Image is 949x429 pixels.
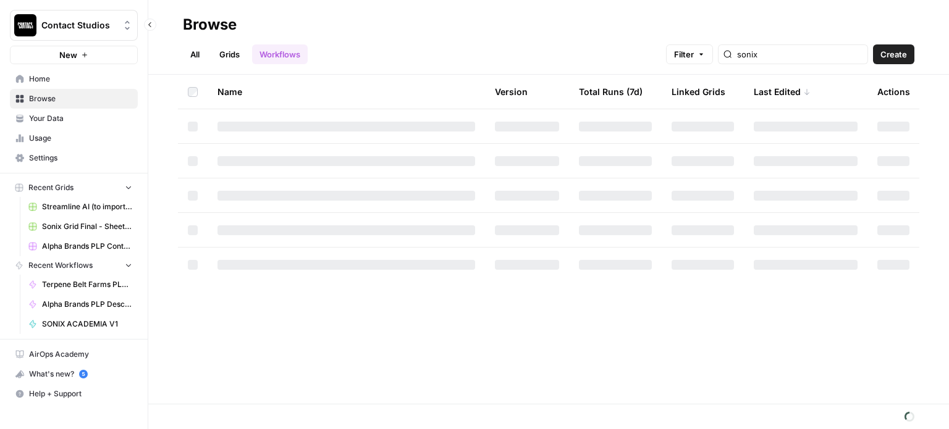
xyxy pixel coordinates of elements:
[672,75,725,109] div: Linked Grids
[41,19,116,31] span: Contact Studios
[11,365,137,383] div: What's new?
[252,44,308,64] a: Workflows
[29,152,132,164] span: Settings
[28,260,93,271] span: Recent Workflows
[10,89,138,109] a: Browse
[42,241,132,252] span: Alpha Brands PLP Content Grid
[217,75,475,109] div: Name
[29,349,132,360] span: AirOps Academy
[29,93,132,104] span: Browse
[10,69,138,89] a: Home
[873,44,914,64] button: Create
[754,75,811,109] div: Last Edited
[82,371,85,377] text: 5
[23,217,138,236] a: Sonix Grid Final - Sheet1.csv
[10,178,138,197] button: Recent Grids
[42,299,132,310] span: Alpha Brands PLP Descriptions
[212,44,247,64] a: Grids
[183,15,237,35] div: Browse
[495,75,528,109] div: Version
[10,128,138,148] a: Usage
[42,201,132,212] span: Streamline AI (to import) - Streamline AI Import.csv
[29,133,132,144] span: Usage
[23,236,138,256] a: Alpha Brands PLP Content Grid
[877,75,910,109] div: Actions
[10,10,138,41] button: Workspace: Contact Studios
[10,344,138,364] a: AirOps Academy
[737,48,863,60] input: Search
[42,319,132,330] span: SONIX ACADEMIA V1
[666,44,713,64] button: Filter
[29,73,132,85] span: Home
[42,279,132,290] span: Terpene Belt Farms PLP Descriptions (v1)
[23,197,138,217] a: Streamline AI (to import) - Streamline AI Import.csv
[10,148,138,168] a: Settings
[23,314,138,334] a: SONIX ACADEMIA V1
[183,44,207,64] a: All
[14,14,36,36] img: Contact Studios Logo
[23,294,138,314] a: Alpha Brands PLP Descriptions
[579,75,643,109] div: Total Runs (7d)
[29,388,132,399] span: Help + Support
[79,370,88,378] a: 5
[10,384,138,404] button: Help + Support
[10,46,138,64] button: New
[29,113,132,124] span: Your Data
[10,256,138,275] button: Recent Workflows
[10,109,138,128] a: Your Data
[674,48,694,60] span: Filter
[880,48,907,60] span: Create
[23,275,138,294] a: Terpene Belt Farms PLP Descriptions (v1)
[42,221,132,232] span: Sonix Grid Final - Sheet1.csv
[59,49,77,61] span: New
[28,182,74,193] span: Recent Grids
[10,364,138,384] button: What's new? 5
